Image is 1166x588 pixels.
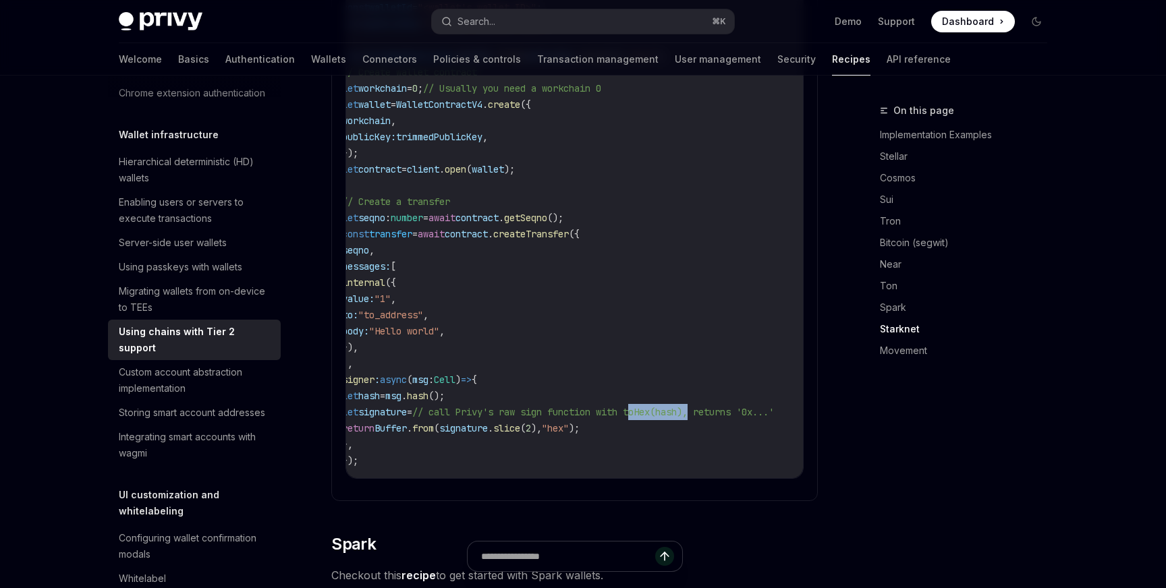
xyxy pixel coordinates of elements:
span: ], [342,357,353,370]
div: Server-side user wallets [119,235,227,251]
div: Storing smart account addresses [119,405,265,421]
a: Migrating wallets from on-device to TEEs [108,279,281,320]
span: (); [428,390,445,402]
span: async [380,374,407,386]
a: Cosmos [880,167,1058,189]
h5: Wallet infrastructure [119,127,219,143]
a: Implementation Examples [880,124,1058,146]
span: getSeqno [504,212,547,224]
span: }); [342,147,358,159]
span: workchain [358,82,407,94]
div: Whitelabel [119,570,166,587]
span: }, [342,438,353,450]
span: : [428,374,434,386]
span: . [488,422,493,434]
span: messages: [342,260,391,272]
span: seqno [342,244,369,256]
span: let [342,163,358,175]
span: from [412,422,434,434]
span: msg [412,374,428,386]
h5: UI customization and whitelabeling [119,487,281,519]
span: signature [358,406,407,418]
a: Connectors [362,43,417,76]
span: { [472,374,477,386]
span: = [391,98,396,111]
span: ); [569,422,580,434]
span: msg [385,390,401,402]
span: , [369,244,374,256]
a: Spark [880,297,1058,318]
span: ({ [520,98,531,111]
div: Search... [457,13,495,30]
a: Using passkeys with wallets [108,255,281,279]
span: open [445,163,466,175]
span: await [428,212,455,224]
span: ( [466,163,472,175]
span: seqno [358,212,385,224]
div: Using passkeys with wallets [119,259,242,275]
span: createTransfer [493,228,569,240]
a: Integrating smart accounts with wagmi [108,425,281,465]
a: Custom account abstraction implementation [108,360,281,401]
a: Policies & controls [433,43,521,76]
span: transfer [369,228,412,240]
span: . [482,98,488,111]
span: : [374,374,380,386]
a: Bitcoin (segwit) [880,232,1058,254]
span: trimmedPublicKey [396,131,482,143]
span: . [488,228,493,240]
a: Starknet [880,318,1058,340]
button: Toggle dark mode [1026,11,1047,32]
span: return [342,422,374,434]
span: }); [342,454,358,467]
div: Enabling users or servers to execute transactions [119,194,273,227]
span: , [482,131,488,143]
a: Recipes [832,43,870,76]
span: wallet [472,163,504,175]
span: // Create a transfer [342,196,450,208]
span: = [407,406,412,418]
span: , [423,309,428,321]
span: (); [547,212,563,224]
span: client [407,163,439,175]
span: . [439,163,445,175]
span: 0 [412,82,418,94]
span: // call Privy's raw sign function with toHex(hash), returns '0x...' [412,406,774,418]
span: publicKey: [342,131,396,143]
a: Wallets [311,43,346,76]
span: // Usually you need a workchain 0 [423,82,601,94]
div: Hierarchical deterministic (HD) wallets [119,154,273,186]
a: Near [880,254,1058,275]
span: = [412,228,418,240]
span: let [342,390,358,402]
span: ) [455,374,461,386]
span: ); [504,163,515,175]
span: 2 [526,422,531,434]
span: hash [407,390,428,402]
span: : [385,212,391,224]
div: Configuring wallet confirmation modals [119,530,273,562]
span: contract [455,212,499,224]
span: , [439,325,445,337]
a: Dashboard [931,11,1015,32]
a: Hierarchical deterministic (HD) wallets [108,150,281,190]
span: = [423,212,428,224]
span: signature [439,422,488,434]
a: Storing smart account addresses [108,401,281,425]
span: contract [445,228,488,240]
a: Enabling users or servers to execute transactions [108,190,281,231]
a: User management [675,43,761,76]
a: Support [878,15,915,28]
a: Tron [880,210,1058,232]
span: ), [531,422,542,434]
span: = [401,163,407,175]
span: // Create wallet contract [342,66,477,78]
span: slice [493,422,520,434]
span: "1" [374,293,391,305]
span: create [488,98,520,111]
a: Basics [178,43,209,76]
span: "Hello world" [369,325,439,337]
span: await [418,228,445,240]
span: const [342,228,369,240]
span: ⌘ K [712,16,726,27]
